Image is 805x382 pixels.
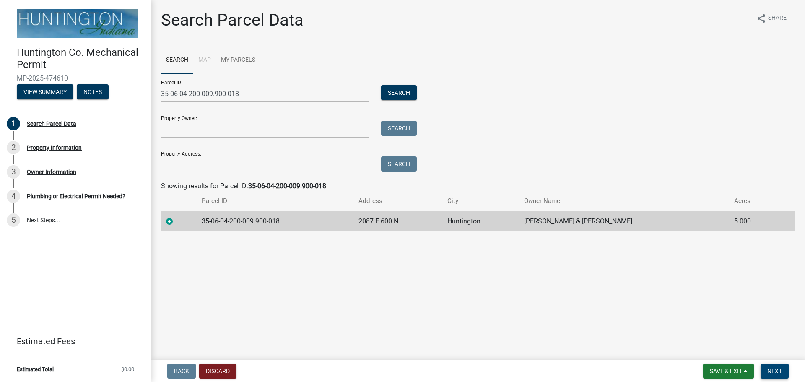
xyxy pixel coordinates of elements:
button: Discard [199,364,236,379]
span: Next [767,368,782,374]
a: Estimated Fees [7,333,138,350]
span: Save & Exit [710,368,742,374]
td: Huntington [442,211,519,231]
a: Search [161,47,193,74]
h4: Huntington Co. Mechanical Permit [17,47,144,71]
wm-modal-confirm: Summary [17,89,73,96]
td: 35-06-04-200-009.900-018 [197,211,353,231]
button: Search [381,85,417,100]
div: 5 [7,213,20,227]
th: Acres [729,191,777,211]
button: Next [761,364,789,379]
div: 3 [7,165,20,179]
button: View Summary [17,84,73,99]
button: Search [381,156,417,172]
button: Notes [77,84,109,99]
div: Plumbing or Electrical Permit Needed? [27,193,125,199]
h1: Search Parcel Data [161,10,304,30]
a: My Parcels [216,47,260,74]
button: shareShare [750,10,793,26]
button: Search [381,121,417,136]
th: Address [353,191,442,211]
div: Showing results for Parcel ID: [161,181,795,191]
div: 4 [7,190,20,203]
span: MP-2025-474610 [17,74,134,82]
button: Save & Exit [703,364,754,379]
td: 5.000 [729,211,777,231]
i: share [756,13,766,23]
div: Search Parcel Data [27,121,76,127]
img: Huntington County, Indiana [17,9,138,38]
th: City [442,191,519,211]
button: Back [167,364,196,379]
div: Owner Information [27,169,76,175]
div: 2 [7,141,20,154]
div: Property Information [27,145,82,151]
span: $0.00 [121,366,134,372]
td: [PERSON_NAME] & [PERSON_NAME] [519,211,730,231]
div: 1 [7,117,20,130]
span: Estimated Total [17,366,54,372]
th: Owner Name [519,191,730,211]
span: Back [174,368,189,374]
span: Share [768,13,787,23]
td: 2087 E 600 N [353,211,442,231]
strong: 35-06-04-200-009.900-018 [248,182,326,190]
wm-modal-confirm: Notes [77,89,109,96]
th: Parcel ID [197,191,353,211]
